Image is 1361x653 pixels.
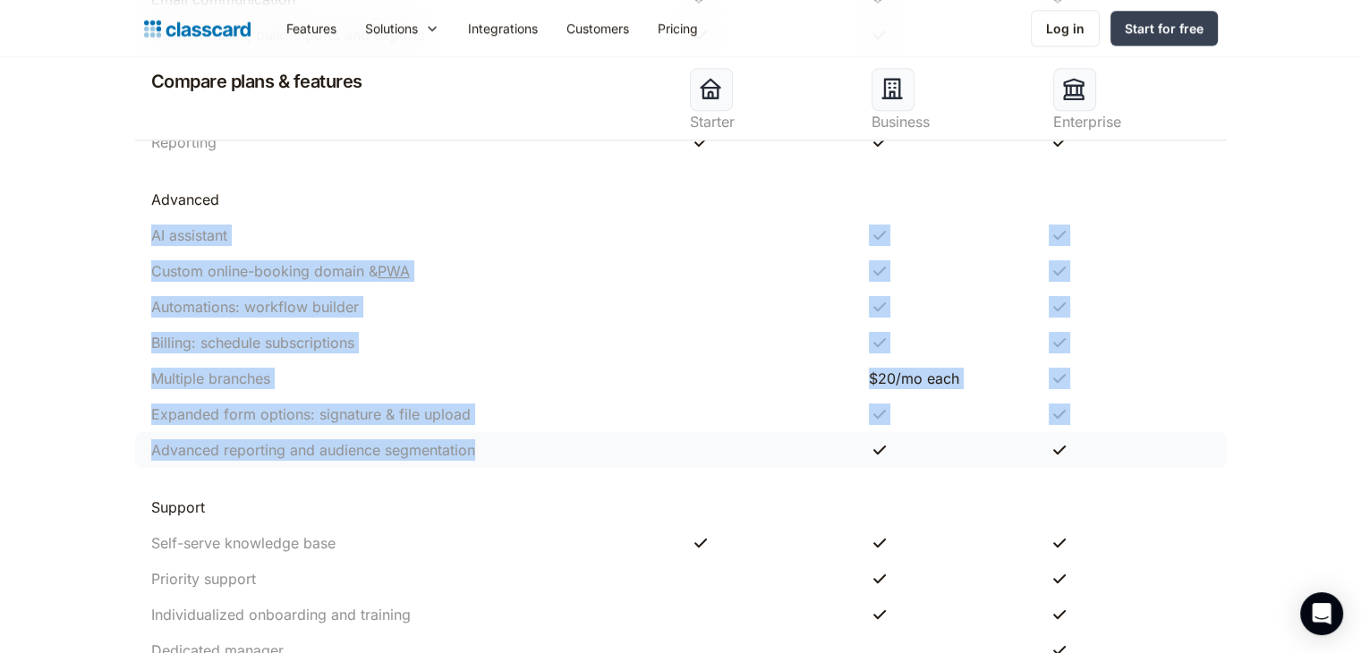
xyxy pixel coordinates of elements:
[151,568,256,589] div: Priority support
[1053,111,1217,132] div: Enterprise
[151,296,359,318] div: Automations: workflow builder
[151,496,205,518] div: Support
[151,604,411,625] div: Individualized onboarding and training
[1031,10,1100,47] a: Log in
[1125,19,1204,38] div: Start for free
[454,8,552,48] a: Integrations
[869,368,1031,389] div: $20/mo each
[151,131,217,153] div: Reporting
[378,262,410,280] a: PWA
[144,16,251,41] a: Logo
[151,532,336,554] div: Self-serve knowledge base
[690,111,854,132] div: Starter
[1046,19,1085,38] div: Log in
[144,68,362,95] h2: Compare plans & features
[272,8,351,48] a: Features
[351,8,454,48] div: Solutions
[151,260,410,282] div: Custom online-booking domain &
[365,19,418,38] div: Solutions
[151,189,219,210] div: Advanced
[151,403,471,425] div: Expanded form options: signature & file upload
[1300,592,1343,635] div: Open Intercom Messenger
[872,111,1035,132] div: Business
[1110,11,1218,46] a: Start for free
[552,8,643,48] a: Customers
[151,439,475,461] div: Advanced reporting and audience segmentation
[643,8,712,48] a: Pricing
[151,368,270,389] div: Multiple branches
[151,332,354,353] div: Billing: schedule subscriptions
[151,225,227,246] div: AI assistant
